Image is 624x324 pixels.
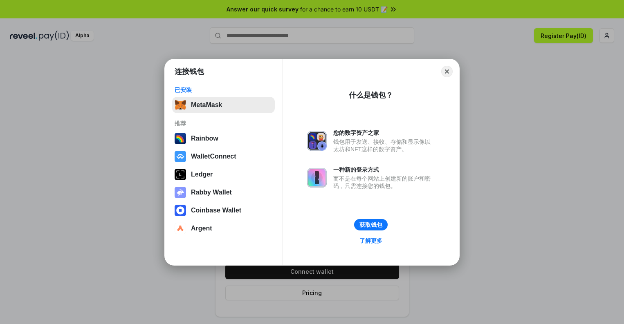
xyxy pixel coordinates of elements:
button: Rainbow [172,130,275,147]
button: Close [441,66,453,77]
img: svg+xml,%3Csvg%20width%3D%2228%22%20height%3D%2228%22%20viewBox%3D%220%200%2028%2028%22%20fill%3D... [175,223,186,234]
div: 已安装 [175,86,272,94]
button: Ledger [172,166,275,183]
div: 而不是在每个网站上创建新的账户和密码，只需连接您的钱包。 [333,175,435,190]
div: 一种新的登录方式 [333,166,435,173]
div: WalletConnect [191,153,236,160]
div: 什么是钱包？ [349,90,393,100]
img: svg+xml,%3Csvg%20width%3D%2228%22%20height%3D%2228%22%20viewBox%3D%220%200%2028%2028%22%20fill%3D... [175,205,186,216]
div: Rainbow [191,135,218,142]
img: svg+xml,%3Csvg%20xmlns%3D%22http%3A%2F%2Fwww.w3.org%2F2000%2Fsvg%22%20fill%3D%22none%22%20viewBox... [307,131,327,151]
button: Coinbase Wallet [172,202,275,219]
div: Ledger [191,171,213,178]
img: svg+xml,%3Csvg%20xmlns%3D%22http%3A%2F%2Fwww.w3.org%2F2000%2Fsvg%22%20width%3D%2228%22%20height%3... [175,169,186,180]
img: svg+xml,%3Csvg%20width%3D%2228%22%20height%3D%2228%22%20viewBox%3D%220%200%2028%2028%22%20fill%3D... [175,151,186,162]
div: Rabby Wallet [191,189,232,196]
img: svg+xml,%3Csvg%20width%3D%22120%22%20height%3D%22120%22%20viewBox%3D%220%200%20120%20120%22%20fil... [175,133,186,144]
div: MetaMask [191,101,222,109]
h1: 连接钱包 [175,67,204,76]
img: svg+xml,%3Csvg%20fill%3D%22none%22%20height%3D%2233%22%20viewBox%3D%220%200%2035%2033%22%20width%... [175,99,186,111]
div: 了解更多 [359,237,382,244]
div: 推荐 [175,120,272,127]
div: Coinbase Wallet [191,207,241,214]
button: WalletConnect [172,148,275,165]
a: 了解更多 [355,235,387,246]
div: Argent [191,225,212,232]
div: 您的数字资产之家 [333,129,435,136]
img: svg+xml,%3Csvg%20xmlns%3D%22http%3A%2F%2Fwww.w3.org%2F2000%2Fsvg%22%20fill%3D%22none%22%20viewBox... [307,168,327,188]
button: Argent [172,220,275,237]
div: 获取钱包 [359,221,382,228]
button: 获取钱包 [354,219,388,230]
button: MetaMask [172,97,275,113]
div: 钱包用于发送、接收、存储和显示像以太坊和NFT这样的数字资产。 [333,138,435,153]
button: Rabby Wallet [172,184,275,201]
img: svg+xml,%3Csvg%20xmlns%3D%22http%3A%2F%2Fwww.w3.org%2F2000%2Fsvg%22%20fill%3D%22none%22%20viewBox... [175,187,186,198]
